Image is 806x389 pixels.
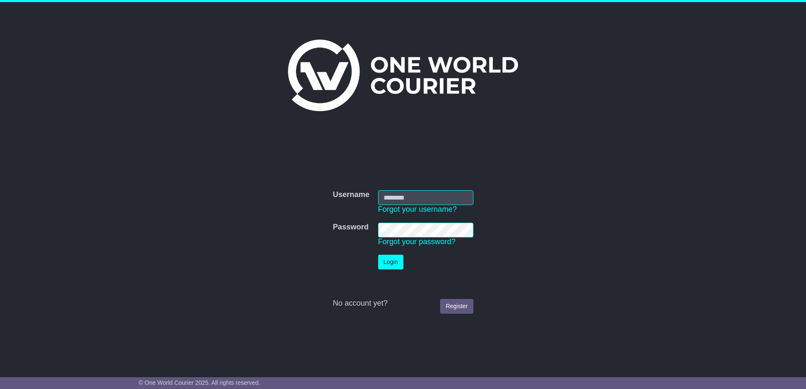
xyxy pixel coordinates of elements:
img: One World [288,40,518,111]
a: Forgot your username? [378,205,457,213]
a: Register [440,299,473,314]
label: Password [333,223,368,232]
div: No account yet? [333,299,473,308]
label: Username [333,190,369,200]
span: © One World Courier 2025. All rights reserved. [139,379,261,386]
a: Forgot your password? [378,237,456,246]
button: Login [378,255,403,269]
